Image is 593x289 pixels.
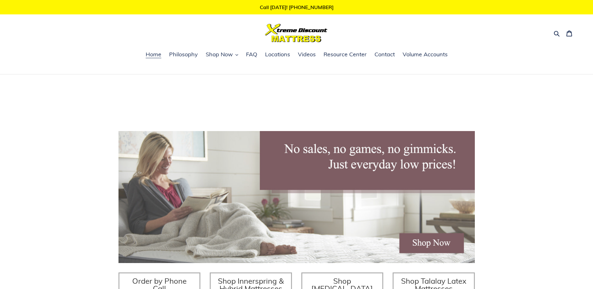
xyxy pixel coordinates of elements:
[295,50,319,59] a: Videos
[143,50,164,59] a: Home
[371,50,398,59] a: Contact
[243,50,260,59] a: FAQ
[246,51,257,58] span: FAQ
[166,50,201,59] a: Philosophy
[262,50,293,59] a: Locations
[203,50,241,59] button: Shop Now
[206,51,233,58] span: Shop Now
[265,24,328,42] img: Xtreme Discount Mattress
[400,50,451,59] a: Volume Accounts
[324,51,367,58] span: Resource Center
[118,131,475,263] img: herobannermay2022-1652879215306_1200x.jpg
[146,51,161,58] span: Home
[374,51,395,58] span: Contact
[298,51,316,58] span: Videos
[169,51,198,58] span: Philosophy
[265,51,290,58] span: Locations
[403,51,448,58] span: Volume Accounts
[320,50,370,59] a: Resource Center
